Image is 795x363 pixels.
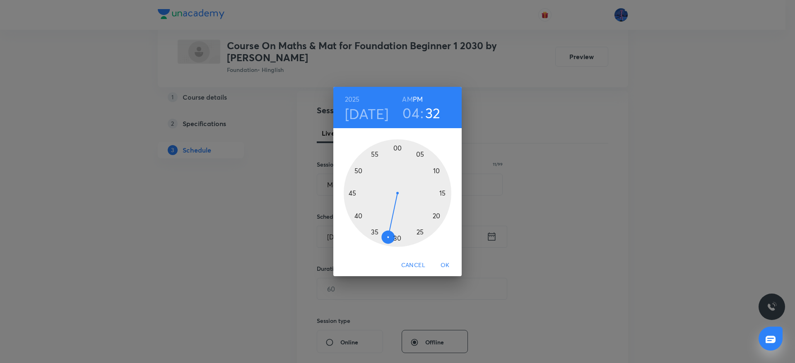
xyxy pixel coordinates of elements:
h3: : [420,104,424,122]
span: OK [435,260,455,270]
button: [DATE] [345,105,389,122]
span: Cancel [401,260,425,270]
button: 2025 [345,93,360,105]
button: AM [402,93,412,105]
button: 04 [402,104,419,122]
button: OK [432,258,458,273]
button: 32 [425,104,441,122]
button: PM [413,93,423,105]
button: Cancel [398,258,429,273]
